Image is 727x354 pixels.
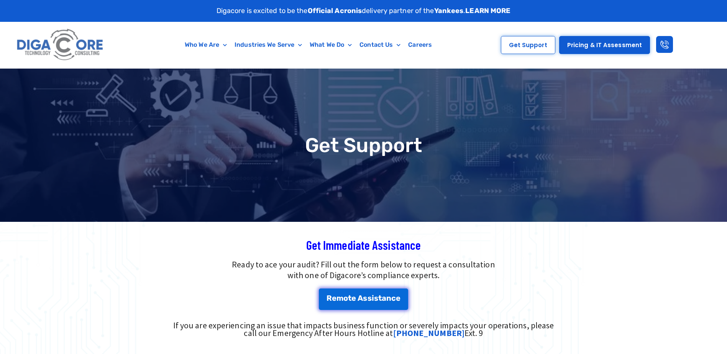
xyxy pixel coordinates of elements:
[306,238,421,252] span: Get Immediate Assistance
[567,42,642,48] span: Pricing & IT Assessment
[336,294,343,302] span: m
[231,36,306,54] a: Industries We Serve
[396,294,400,302] span: e
[181,36,231,54] a: Who We Are
[372,294,374,302] span: i
[306,36,356,54] a: What We Do
[358,294,363,302] span: A
[332,294,336,302] span: e
[391,294,396,302] span: c
[167,321,560,337] div: If you are experiencing an issue that impacts business function or severely impacts your operatio...
[4,135,723,155] h1: Get Support
[378,294,382,302] span: t
[217,6,511,16] p: Digacore is excited to be the delivery partner of the .
[356,36,404,54] a: Contact Us
[118,259,609,281] p: Ready to ace your audit? Fill out the form below to request a consultation with one of Digacore’s...
[382,294,386,302] span: a
[559,36,650,54] a: Pricing & IT Assessment
[351,294,356,302] span: e
[327,294,332,302] span: R
[465,7,510,15] a: LEARN MORE
[501,36,555,54] a: Get Support
[368,294,372,302] span: s
[343,294,348,302] span: o
[143,36,474,54] nav: Menu
[348,294,351,302] span: t
[386,294,391,302] span: n
[434,7,464,15] strong: Yankees
[374,294,378,302] span: s
[393,328,464,338] a: [PHONE_NUMBER]
[404,36,436,54] a: Careers
[509,42,547,48] span: Get Support
[308,7,362,15] strong: Official Acronis
[15,26,106,64] img: Digacore logo 1
[363,294,367,302] span: s
[319,288,409,310] a: Remote Assistance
